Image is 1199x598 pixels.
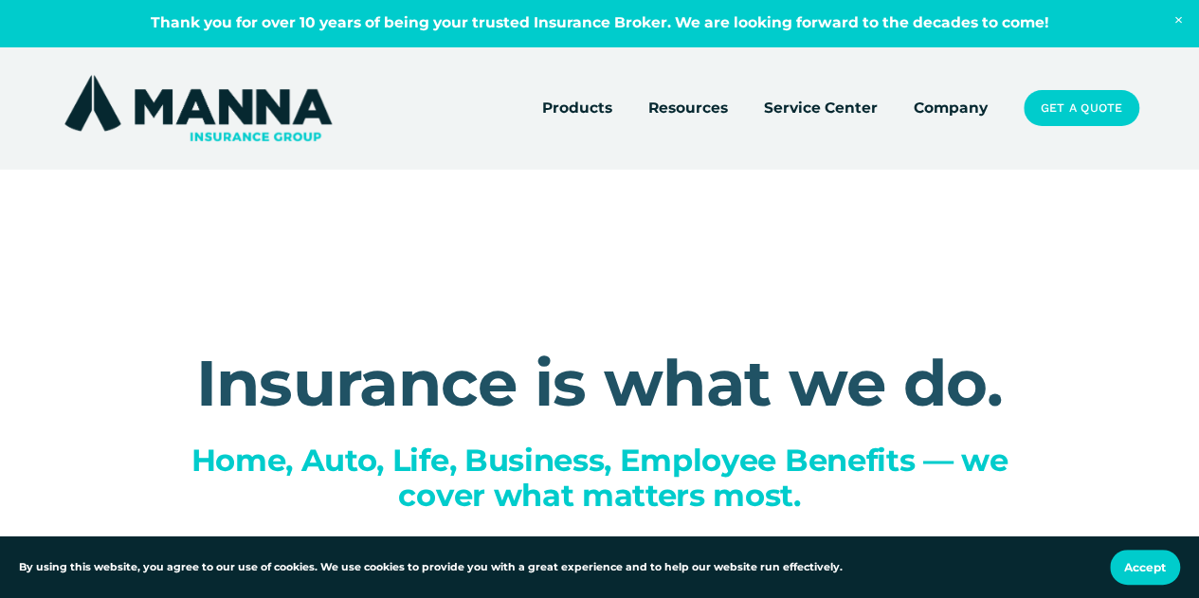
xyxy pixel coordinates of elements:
a: Service Center [764,95,878,121]
a: folder dropdown [648,95,728,121]
strong: Insurance is what we do. [196,344,1004,422]
span: Home, Auto, Life, Business, Employee Benefits — we cover what matters most. [191,442,1017,514]
button: Accept [1110,550,1180,585]
span: Accept [1124,560,1166,574]
a: Get a Quote [1024,90,1139,125]
p: By using this website, you agree to our use of cookies. We use cookies to provide you with a grea... [19,559,843,576]
a: Company [914,95,988,121]
img: Manna Insurance Group [60,71,336,145]
span: Products [542,97,612,120]
a: folder dropdown [542,95,612,121]
span: Resources [648,97,728,120]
